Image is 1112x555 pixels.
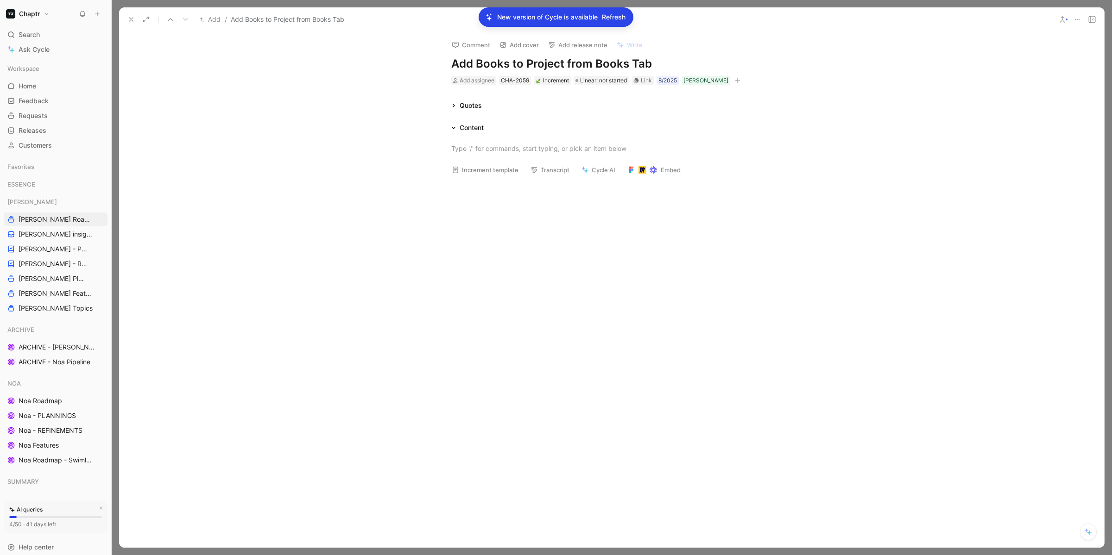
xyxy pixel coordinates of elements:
[19,357,90,367] span: ARCHIVE - Noa Pipeline
[19,274,86,283] span: [PERSON_NAME] Pipeline
[9,520,56,529] div: 4/50 · 41 days left
[7,477,39,486] span: SUMMARY
[19,111,48,120] span: Requests
[4,409,107,423] a: Noa - PLANNINGS
[526,163,574,176] button: Transcript
[19,81,36,91] span: Home
[19,141,52,150] span: Customers
[495,38,543,51] button: Add cover
[19,126,46,135] span: Releases
[4,394,107,408] a: Noa Roadmap
[19,259,90,268] span: [PERSON_NAME] - REFINEMENTS
[7,162,34,171] span: Favorites
[4,540,107,554] div: Help center
[19,230,95,239] span: [PERSON_NAME] insights
[4,195,107,209] div: [PERSON_NAME]
[460,100,482,111] div: Quotes
[4,474,107,491] div: SUMMARY
[197,14,223,25] button: Add
[4,257,107,271] a: [PERSON_NAME] - REFINEMENTS
[4,212,107,226] a: [PERSON_NAME] Roadmap - open items
[460,77,494,84] span: Add assignee
[641,76,652,85] div: Link
[19,396,62,405] span: Noa Roadmap
[19,455,95,465] span: Noa Roadmap - Swimlanes
[19,543,54,551] span: Help center
[627,41,643,49] span: Write
[544,38,612,51] button: Add release note
[4,424,107,437] a: Noa - REFINEMENTS
[683,76,728,85] div: [PERSON_NAME]
[501,76,529,85] div: CHA-2059
[4,195,107,315] div: [PERSON_NAME][PERSON_NAME] Roadmap - open items[PERSON_NAME] insights[PERSON_NAME] - PLANNINGS[PE...
[658,76,677,85] div: 8/2025
[580,76,627,85] span: Linear: not started
[4,376,107,467] div: NOANoa RoadmapNoa - PLANNINGSNoa - REFINEMENTSNoa FeaturesNoa Roadmap - Swimlanes
[4,272,107,286] a: [PERSON_NAME] Pipeline
[7,325,34,334] span: ARCHIVE
[536,76,569,85] div: Increment
[574,76,629,85] div: Linear: not started
[4,301,107,315] a: [PERSON_NAME] Topics
[448,122,487,133] div: Content
[19,289,95,298] span: [PERSON_NAME] Features
[19,44,50,55] span: Ask Cycle
[7,64,39,73] span: Workspace
[19,244,89,254] span: [PERSON_NAME] - PLANNINGS
[4,227,107,241] a: [PERSON_NAME] insights
[4,109,107,123] a: Requests
[613,38,647,51] button: Write
[231,14,344,25] span: Add Books to Project from Books Tab
[19,304,93,313] span: [PERSON_NAME] Topics
[536,78,541,83] img: 🍃
[9,505,43,514] div: AI queries
[448,163,523,176] button: Increment template
[497,12,598,23] p: New version of Cycle is available
[4,453,107,467] a: Noa Roadmap - Swimlanes
[4,94,107,108] a: Feedback
[4,28,107,42] div: Search
[534,76,571,85] div: 🍃Increment
[19,29,40,40] span: Search
[623,163,685,176] button: Embed
[4,474,107,488] div: SUMMARY
[19,96,49,106] span: Feedback
[19,426,82,435] span: Noa - REFINEMENTS
[19,10,40,18] h1: Chaptr
[4,287,107,300] a: [PERSON_NAME] Features
[4,340,107,354] a: ARCHIVE - [PERSON_NAME] Pipeline
[19,215,92,224] span: [PERSON_NAME] Roadmap - open items
[4,43,107,56] a: Ask Cycle
[225,14,227,25] span: /
[4,138,107,152] a: Customers
[4,242,107,256] a: [PERSON_NAME] - PLANNINGS
[448,100,486,111] div: Quotes
[4,323,107,369] div: ARCHIVEARCHIVE - [PERSON_NAME] PipelineARCHIVE - Noa Pipeline
[7,379,21,388] span: NOA
[602,12,625,23] span: Refresh
[6,9,15,19] img: Chaptr
[4,438,107,452] a: Noa Features
[4,177,107,191] div: ESSENCE
[4,355,107,369] a: ARCHIVE - Noa Pipeline
[19,343,97,352] span: ARCHIVE - [PERSON_NAME] Pipeline
[19,411,76,420] span: Noa - PLANNINGS
[451,56,772,71] h1: Add Books to Project from Books Tab
[7,180,35,189] span: ESSENCE
[7,197,57,206] span: [PERSON_NAME]
[4,79,107,93] a: Home
[4,376,107,390] div: NOA
[448,38,494,51] button: Comment
[4,62,107,75] div: Workspace
[601,11,626,23] button: Refresh
[4,323,107,337] div: ARCHIVE
[4,124,107,137] a: Releases
[19,441,59,450] span: Noa Features
[4,7,52,20] button: ChaptrChaptr
[4,160,107,174] div: Favorites
[460,122,484,133] div: Content
[4,177,107,194] div: ESSENCE
[577,163,619,176] button: Cycle AI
